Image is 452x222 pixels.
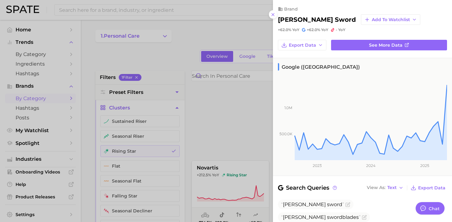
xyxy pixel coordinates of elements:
span: sword [327,214,342,220]
button: Flag as miscategorized or irrelevant [345,202,350,207]
span: Add to Watchlist [372,17,410,22]
h2: [PERSON_NAME] sword [278,16,356,23]
span: Text [387,186,397,189]
span: [PERSON_NAME] [283,201,326,207]
span: blades [281,214,361,220]
span: [PERSON_NAME] [283,214,326,220]
button: View AsText [365,184,405,192]
tspan: 2025 [420,163,429,168]
span: brand [284,6,298,12]
span: +62.0% [278,27,291,32]
span: Google ([GEOGRAPHIC_DATA]) [278,63,360,71]
button: Add to Watchlist [361,14,420,25]
tspan: 2024 [366,163,376,168]
span: +62.0% [307,27,320,32]
button: Export Data [278,40,326,50]
span: YoY [292,27,299,32]
span: sword [327,201,342,207]
span: Export Data [418,185,445,191]
span: View As [367,186,385,189]
span: YoY [321,27,328,32]
span: Search Queries [278,183,338,192]
a: See more data [331,40,447,50]
button: Export Data [409,183,447,192]
span: Export Data [289,43,316,48]
button: Flag as miscategorized or irrelevant [362,215,367,220]
span: - [336,27,337,32]
tspan: 2023 [313,163,322,168]
span: YoY [338,27,345,32]
span: See more data [369,43,403,48]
